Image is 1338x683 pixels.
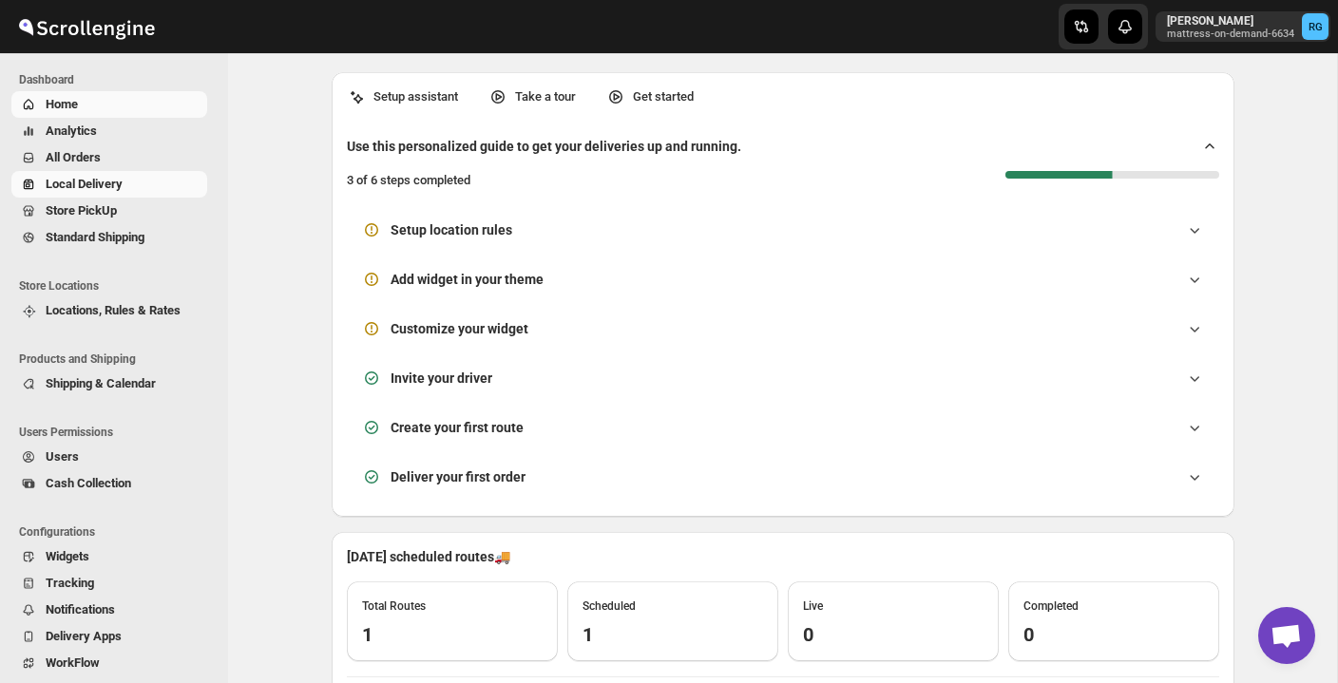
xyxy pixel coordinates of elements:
h3: Create your first route [391,418,524,437]
h2: Use this personalized guide to get your deliveries up and running. [347,137,741,156]
h3: 0 [803,623,984,646]
button: Notifications [11,597,207,623]
button: Analytics [11,118,207,144]
button: WorkFlow [11,650,207,676]
p: [PERSON_NAME] [1167,13,1294,28]
span: WorkFlow [46,655,100,670]
p: Take a tour [515,87,576,106]
h3: 1 [583,623,763,646]
span: Cash Collection [46,476,131,490]
text: RG [1309,21,1323,33]
span: Locations, Rules & Rates [46,303,181,317]
h3: Invite your driver [391,369,492,388]
span: Widgets [46,549,89,563]
button: Users [11,444,207,470]
span: Store Locations [19,278,215,294]
button: Delivery Apps [11,623,207,650]
span: Dashboard [19,72,215,87]
button: Home [11,91,207,118]
span: Standard Shipping [46,230,144,244]
h3: 1 [362,623,543,646]
span: Analytics [46,123,97,138]
div: Open chat [1258,607,1315,664]
span: Users Permissions [19,425,215,440]
span: Tracking [46,576,94,590]
h3: 0 [1023,623,1204,646]
button: Tracking [11,570,207,597]
p: [DATE] scheduled routes 🚚 [347,547,1219,566]
span: Notifications [46,602,115,617]
span: Configurations [19,524,215,540]
span: Total Routes [362,599,426,613]
button: Widgets [11,543,207,570]
span: Completed [1023,599,1079,613]
p: Setup assistant [373,87,458,106]
span: Shipping & Calendar [46,376,156,390]
p: Get started [633,87,694,106]
span: Scheduled [583,599,636,613]
button: All Orders [11,144,207,171]
span: Products and Shipping [19,351,215,367]
span: Ricky Gamino [1302,13,1328,40]
button: Shipping & Calendar [11,370,207,397]
span: All Orders [46,150,101,164]
img: ScrollEngine [15,3,158,50]
span: Home [46,97,78,111]
button: Locations, Rules & Rates [11,297,207,324]
span: Delivery Apps [46,629,122,643]
h3: Deliver your first order [391,467,526,486]
span: Local Delivery [46,177,123,191]
p: 3 of 6 steps completed [347,171,470,190]
span: Store PickUp [46,203,117,218]
button: Cash Collection [11,470,207,497]
span: Live [803,599,823,613]
p: mattress-on-demand-6634 [1167,28,1294,40]
h3: Add widget in your theme [391,270,544,289]
h3: Customize your widget [391,319,528,338]
h3: Setup location rules [391,220,512,239]
button: User menu [1156,11,1330,42]
span: Users [46,449,79,464]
